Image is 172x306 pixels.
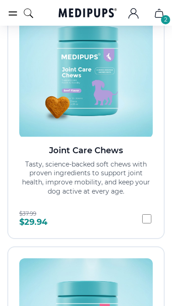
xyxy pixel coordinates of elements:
[55,8,120,19] a: Medipups
[19,145,153,156] h3: Joint Care Chews
[7,8,18,19] button: burger-menu
[161,15,170,24] div: 2
[23,2,34,25] button: search
[19,3,153,137] img: Joint Care Chews
[19,217,47,228] span: $ 29.94
[19,160,153,196] p: Tasty, science-backed soft chews with proven ingredients to support joint health, improve mobilit...
[122,2,144,24] button: account
[19,211,36,217] span: $ 37.99
[148,2,170,24] button: cart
